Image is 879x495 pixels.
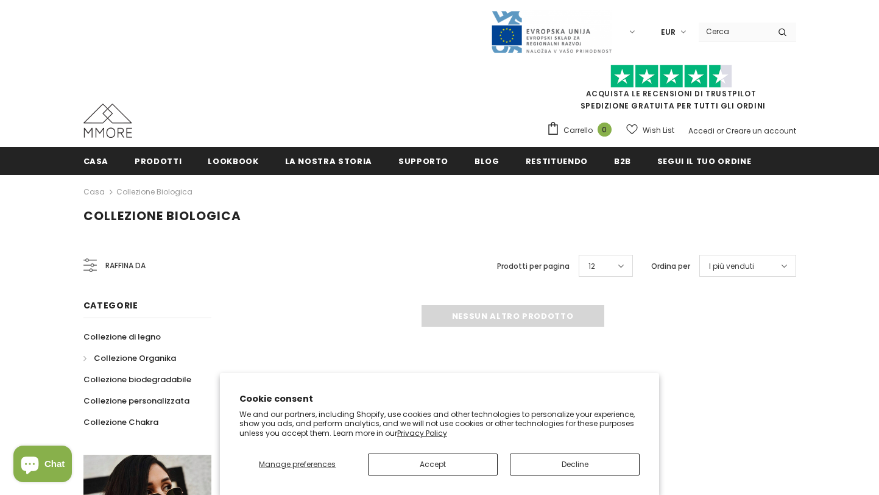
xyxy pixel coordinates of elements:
span: Segui il tuo ordine [657,155,751,167]
a: Collezione di legno [83,326,161,347]
a: Collezione personalizzata [83,390,189,411]
span: or [716,126,724,136]
span: 12 [588,260,595,272]
span: Carrello [563,124,593,137]
span: Wish List [643,124,674,137]
a: Javni Razpis [490,26,612,37]
span: Categorie [83,299,138,312]
a: Segui il tuo ordine [657,147,751,174]
a: Acquista le recensioni di TrustPilot [586,88,757,99]
span: Restituendo [526,155,588,167]
button: Accept [368,454,498,475]
span: Manage preferences [259,459,336,469]
img: Javni Razpis [490,10,612,54]
span: Collezione Chakra [83,416,158,428]
button: Decline [510,454,640,475]
span: La nostra storia [285,155,372,167]
span: Blog [475,155,500,167]
span: Prodotti [135,155,182,167]
a: Carrello 0 [546,121,618,140]
span: Collezione personalizzata [83,395,189,407]
inbox-online-store-chat: Shopify online store chat [10,446,76,485]
span: Collezione di legno [83,331,161,343]
a: Accedi [688,126,715,136]
span: supporto [398,155,448,167]
button: Manage preferences [239,454,356,475]
span: Lookbook [208,155,258,167]
a: Restituendo [526,147,588,174]
img: Fidati di Pilot Stars [610,65,732,88]
label: Ordina per [651,260,690,272]
span: Casa [83,155,109,167]
a: Collezione Chakra [83,411,158,433]
p: We and our partners, including Shopify, use cookies and other technologies to personalize your ex... [239,410,640,438]
a: La nostra storia [285,147,372,174]
span: SPEDIZIONE GRATUITA PER TUTTI GLI ORDINI [546,70,796,111]
input: Search Site [699,23,769,40]
span: Collezione Organika [94,352,176,364]
a: Wish List [626,119,674,141]
a: Creare un account [725,126,796,136]
span: I più venduti [709,260,754,272]
a: Blog [475,147,500,174]
a: Prodotti [135,147,182,174]
span: Collezione biologica [83,207,241,224]
a: Collezione Organika [83,347,176,369]
span: 0 [598,123,612,137]
a: Collezione biodegradabile [83,369,191,390]
span: EUR [661,26,676,38]
img: Casi MMORE [83,104,132,138]
label: Prodotti per pagina [497,260,570,272]
span: B2B [614,155,631,167]
a: Collezione biologica [116,187,192,197]
span: Collezione biodegradabile [83,374,191,385]
a: Casa [83,185,105,199]
a: Lookbook [208,147,258,174]
span: Raffina da [105,259,146,272]
a: Casa [83,147,109,174]
a: Privacy Policy [397,428,447,438]
a: B2B [614,147,631,174]
h2: Cookie consent [239,393,640,405]
a: supporto [398,147,448,174]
